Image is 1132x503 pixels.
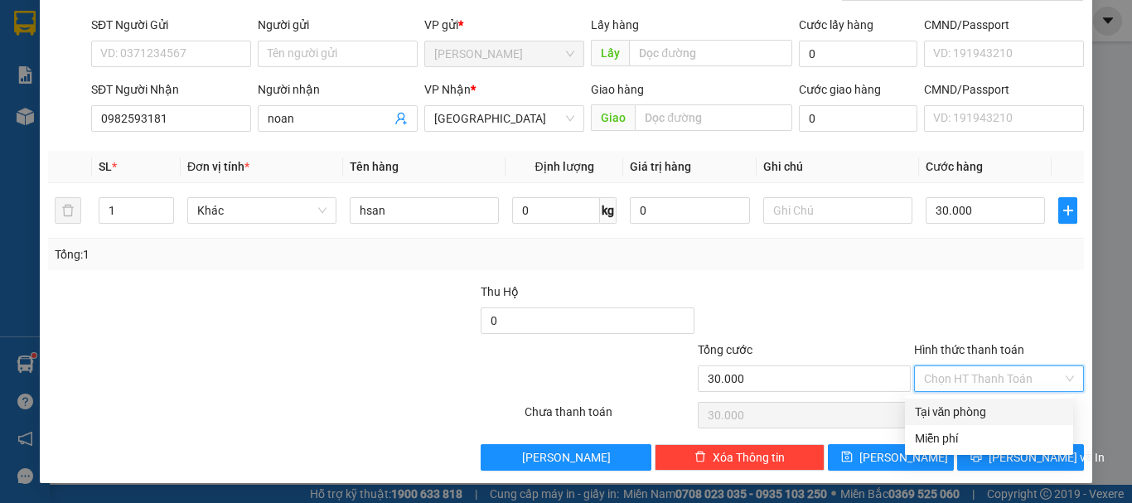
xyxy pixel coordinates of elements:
div: 0969663340 [158,71,327,94]
button: delete [55,197,81,224]
span: Giao hàng [591,83,644,96]
span: Giao [591,104,635,131]
div: Miễn phí [915,429,1063,447]
span: Tên hàng [350,160,399,173]
div: Tại văn phòng [915,403,1063,421]
label: Cước giao hàng [799,83,881,96]
input: 0 [630,197,749,224]
button: [PERSON_NAME] [481,444,651,471]
span: Đà Lạt [434,106,574,131]
span: Phan Thiết [434,41,574,66]
div: sĩ [158,51,327,71]
span: kg [600,197,617,224]
span: VP Nhận [424,83,471,96]
span: SL [99,160,112,173]
div: 60.000 [12,104,149,124]
input: Cước lấy hàng [799,41,917,67]
span: Gửi: [14,14,40,31]
span: Lấy hàng [591,18,639,31]
div: Người gửi [258,16,418,34]
span: Thu Hộ [481,285,519,298]
div: CMND/Passport [924,80,1084,99]
input: VD: Bàn, Ghế [350,197,499,224]
span: [PERSON_NAME] [522,448,611,467]
button: plus [1058,197,1077,224]
span: Khác [197,198,327,223]
input: Dọc đường [635,104,792,131]
span: user-add [394,112,408,125]
input: Ghi Chú [763,197,912,224]
div: Chưa thanh toán [523,403,696,432]
div: SĐT Người Gửi [91,16,251,34]
div: Người nhận [258,80,418,99]
span: CƯỚC RỒI : [12,106,91,123]
button: save[PERSON_NAME] [828,444,955,471]
button: deleteXóa Thông tin [655,444,825,471]
span: Giá trị hàng [630,160,691,173]
label: Hình thức thanh toán [914,343,1024,356]
span: Lấy [591,40,629,66]
input: Dọc đường [629,40,792,66]
div: VP gửi [424,16,584,34]
span: Nhận: [158,14,198,31]
span: [PERSON_NAME] [859,448,948,467]
label: Cước lấy hàng [799,18,873,31]
span: Đơn vị tính [187,160,249,173]
span: Xóa Thông tin [713,448,785,467]
div: CMND/Passport [924,16,1084,34]
span: Cước hàng [926,160,983,173]
span: delete [694,451,706,464]
div: [GEOGRAPHIC_DATA] [158,14,327,51]
span: Tổng cước [698,343,752,356]
span: plus [1059,204,1076,217]
span: save [841,451,853,464]
span: printer [970,451,982,464]
th: Ghi chú [757,151,919,183]
input: Cước giao hàng [799,105,917,132]
div: SĐT Người Nhận [91,80,251,99]
div: 0975293241 [14,51,147,75]
div: [PERSON_NAME] [14,14,147,51]
div: Tổng: 1 [55,245,438,264]
span: [PERSON_NAME] và In [989,448,1105,467]
span: Định lượng [535,160,593,173]
button: printer[PERSON_NAME] và In [957,444,1084,471]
